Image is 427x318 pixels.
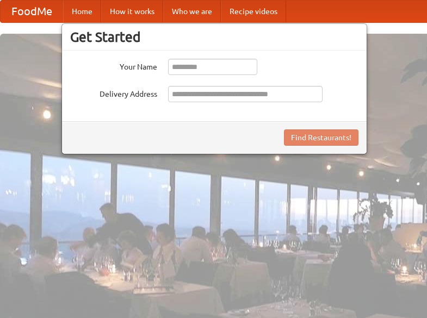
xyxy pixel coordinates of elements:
[70,29,358,45] h3: Get Started
[70,59,157,72] label: Your Name
[101,1,163,22] a: How it works
[1,1,63,22] a: FoodMe
[221,1,286,22] a: Recipe videos
[70,86,157,99] label: Delivery Address
[284,129,358,146] button: Find Restaurants!
[63,1,101,22] a: Home
[163,1,221,22] a: Who we are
